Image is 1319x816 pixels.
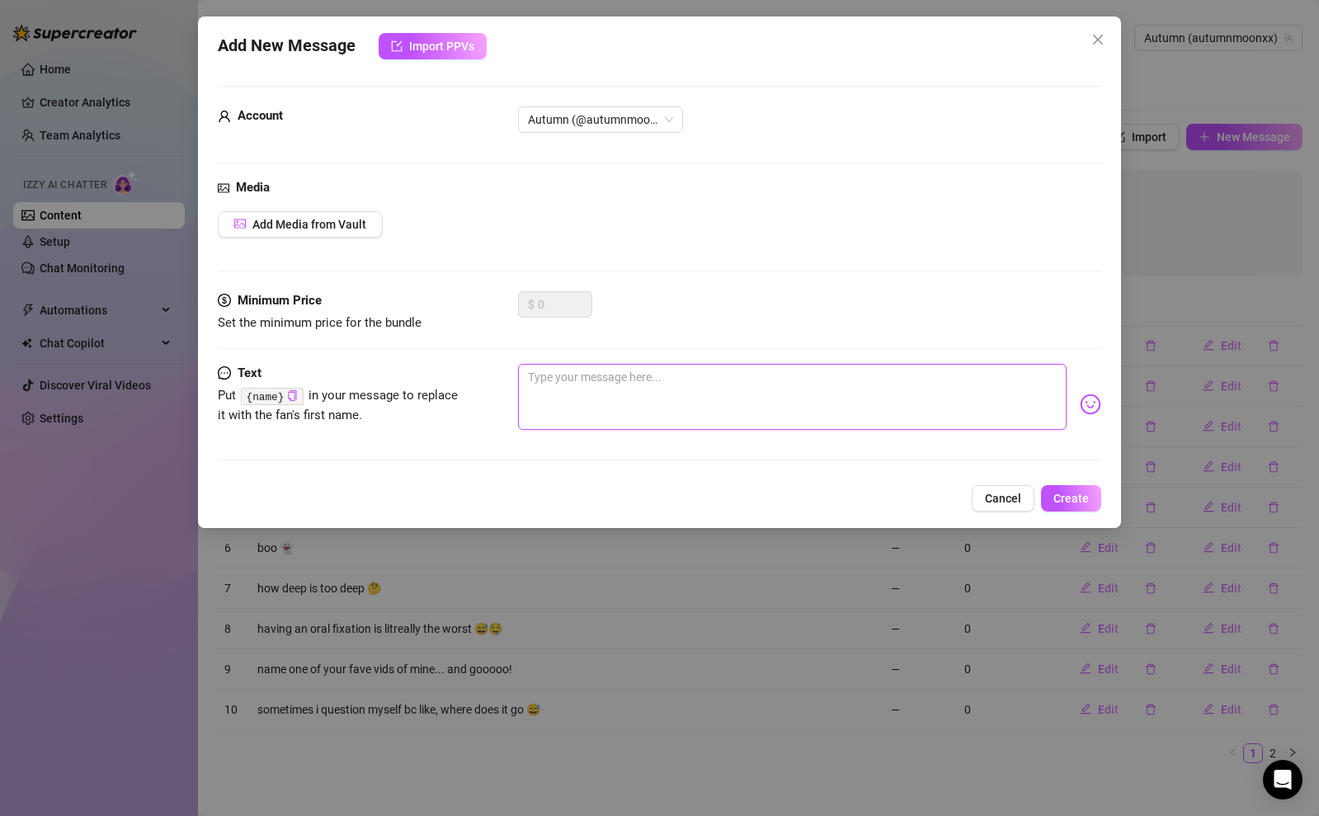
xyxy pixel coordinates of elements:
strong: Text [238,366,261,380]
span: Put in your message to replace it with the fan's first name. [218,388,459,422]
span: user [218,106,231,126]
button: Cancel [972,485,1034,512]
button: Create [1041,485,1101,512]
span: Cancel [985,492,1021,505]
button: Import PPVs [379,33,487,59]
span: dollar [218,291,231,311]
span: copy [287,390,298,401]
strong: Media [236,180,270,195]
span: close [1091,33,1105,46]
button: Click to Copy [287,389,298,402]
code: {name} [241,388,303,405]
span: message [218,364,231,384]
span: Close [1085,33,1111,46]
span: import [391,40,403,52]
span: Create [1053,492,1089,505]
button: Add Media from Vault [218,211,383,238]
span: Import PPVs [409,40,474,53]
span: picture [218,178,229,198]
span: picture [234,218,246,229]
strong: Account [238,108,283,123]
span: Add Media from Vault [252,218,366,231]
button: Close [1085,26,1111,53]
img: svg%3e [1080,394,1101,415]
span: Add New Message [218,33,356,59]
span: Set the minimum price for the bundle [218,315,422,330]
strong: Minimum Price [238,293,322,308]
div: Open Intercom Messenger [1263,760,1303,799]
span: Autumn (@autumnmoonxx) [528,107,673,132]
